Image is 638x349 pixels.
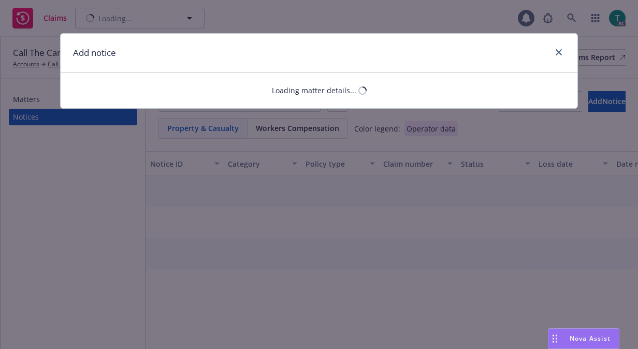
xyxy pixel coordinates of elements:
div: Drag to move [548,329,561,348]
span: Nova Assist [570,334,611,343]
a: close [553,46,565,59]
h1: Add notice [73,46,116,60]
button: Nova Assist [548,328,619,349]
div: Loading matter details... [272,85,356,96]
